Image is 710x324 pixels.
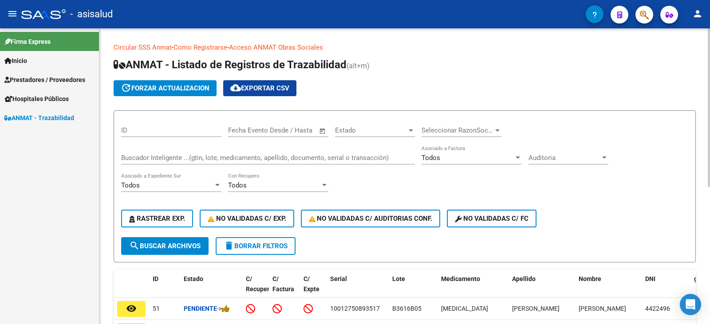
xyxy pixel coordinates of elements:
strong: Pendiente [184,305,217,312]
span: Rastrear Exp. [129,215,185,223]
span: Todos [422,154,440,162]
span: No Validadas c/ Auditorias Conf. [309,215,433,223]
datatable-header-cell: C/ Expte [300,269,327,308]
span: No Validadas c/ Exp. [208,215,286,223]
mat-icon: person [692,8,703,19]
mat-icon: remove_red_eye [126,303,137,314]
span: DNI [645,275,655,282]
datatable-header-cell: Estado [180,269,242,308]
span: ID [153,275,158,282]
span: C/ Factura [272,275,294,293]
span: Estado [184,275,203,282]
span: forzar actualizacion [121,84,209,92]
mat-icon: cloud_download [230,82,241,93]
span: No validadas c/ FC [455,215,529,223]
datatable-header-cell: Lote [389,269,438,308]
button: forzar actualizacion [114,80,217,96]
a: Circular SSS Anmat [114,43,172,51]
datatable-header-cell: ID [149,269,180,308]
span: Serial [330,275,347,282]
datatable-header-cell: DNI [642,269,690,308]
span: 10012750893517 [330,305,380,312]
span: B3616B05 [392,305,422,312]
button: Exportar CSV [223,80,296,96]
button: Buscar Archivos [121,237,209,255]
p: - - [114,43,696,52]
button: Open calendar [318,126,328,136]
button: Borrar Filtros [216,237,296,255]
span: 4422496 [645,305,670,312]
span: Todos [228,181,247,189]
span: Prestadores / Proveedores [4,75,85,85]
button: No Validadas c/ Auditorias Conf. [301,210,441,227]
div: Open Intercom Messenger [680,294,701,315]
button: Rastrear Exp. [121,210,193,227]
mat-icon: menu [7,8,18,19]
span: Auditoria [529,154,600,162]
span: Buscar Archivos [129,242,201,250]
span: -> [217,305,230,312]
button: No Validadas c/ Exp. [200,210,294,227]
a: Como Registrarse [174,43,227,51]
datatable-header-cell: Medicamento [438,269,509,308]
span: (alt+m) [347,62,370,70]
span: Nombre [579,275,601,282]
span: Todos [121,181,140,189]
span: Exportar CSV [230,84,289,92]
span: C/ Recupero [246,275,273,293]
datatable-header-cell: C/ Factura [269,269,300,308]
input: Fecha inicio [228,126,264,134]
span: Inicio [4,56,27,66]
mat-icon: search [129,240,140,251]
mat-icon: update [121,82,131,93]
span: Firma Express [4,37,51,47]
span: [MEDICAL_DATA] [441,305,488,312]
span: Borrar Filtros [224,242,288,250]
span: Medicamento [441,275,480,282]
span: Hospitales Públicos [4,94,69,104]
span: C/ Expte [304,275,319,293]
span: [PERSON_NAME] [579,305,626,312]
span: [PERSON_NAME] [512,305,560,312]
datatable-header-cell: Serial [327,269,389,308]
span: gtin [694,275,705,282]
mat-icon: delete [224,240,234,251]
span: Estado [335,126,407,134]
datatable-header-cell: C/ Recupero [242,269,269,308]
span: ANMAT - Listado de Registros de Trazabilidad [114,59,347,71]
span: ANMAT - Trazabilidad [4,113,74,123]
a: Documentacion trazabilidad [323,43,406,51]
span: Apellido [512,275,536,282]
datatable-header-cell: Nombre [575,269,642,308]
span: 51 [153,305,160,312]
datatable-header-cell: Apellido [509,269,575,308]
span: - asisalud [70,4,113,24]
input: Fecha fin [272,126,315,134]
button: No validadas c/ FC [447,210,536,227]
span: Seleccionar RazonSocial [422,126,493,134]
a: Acceso ANMAT Obras Sociales [229,43,323,51]
span: Lote [392,275,405,282]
